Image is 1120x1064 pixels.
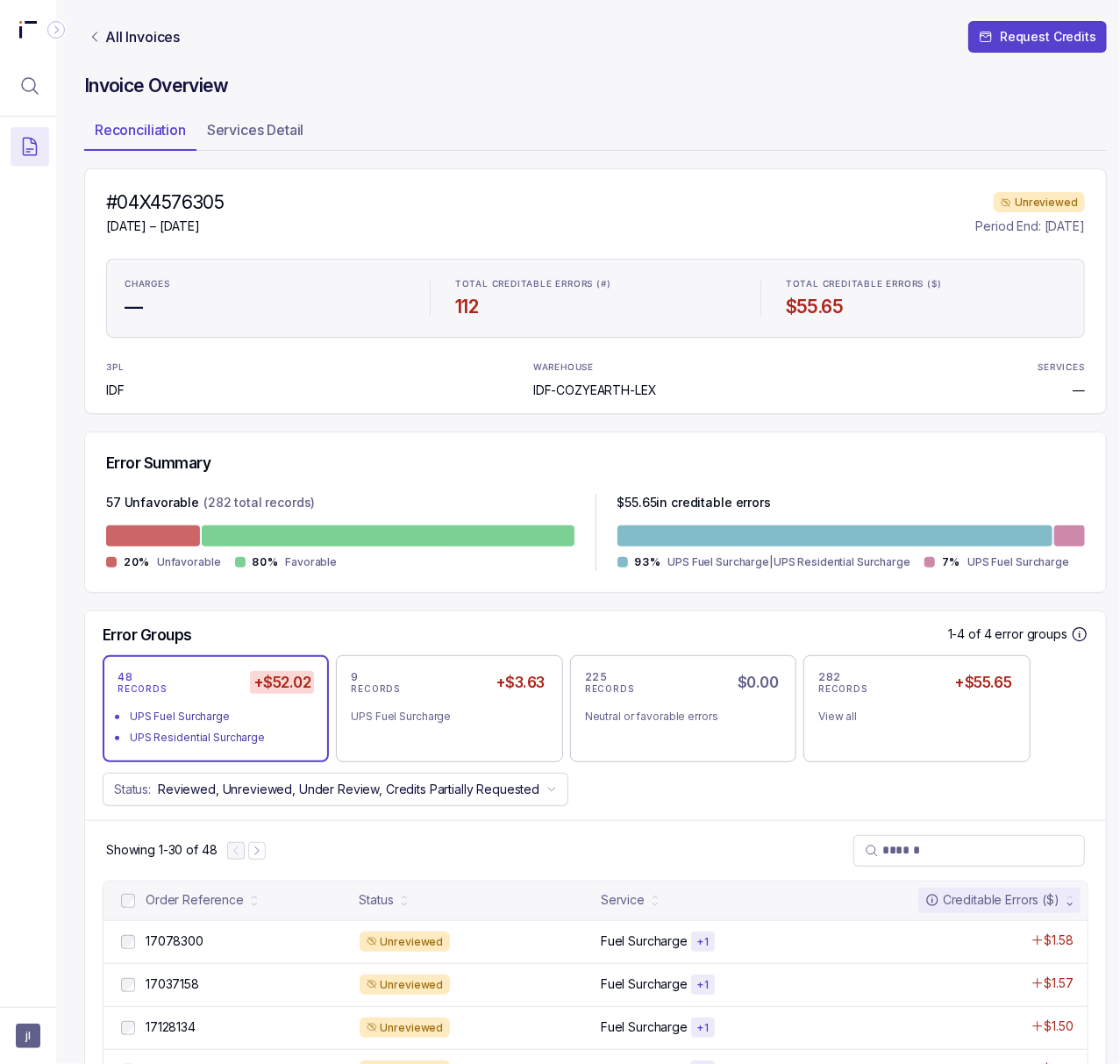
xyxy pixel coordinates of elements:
[455,279,611,289] p: TOTAL CREDITABLE ERRORS (#)
[351,708,533,725] div: UPS Fuel Surcharge
[601,932,688,950] p: Fuel Surcharge
[84,116,1107,151] ul: Tab Group
[103,773,568,806] button: Status:Reviewed, Unreviewed, Under Review, Credits Partially Requested
[976,218,1085,235] p: Period End: [DATE]
[951,671,1015,694] h5: +$55.65
[360,932,451,953] div: Unreviewed
[351,684,400,695] p: RECORDS
[106,382,152,399] p: IDF
[121,935,135,949] input: checkbox-checkbox
[775,267,1077,330] li: Statistic TOTAL CREDITABLE ERRORS ($)
[994,192,1085,213] div: Unreviewed
[95,119,186,140] p: Reconciliation
[995,625,1067,643] p: error groups
[11,127,49,166] button: Menu Icon Button DocumentTextIcon
[635,555,661,569] p: 93%
[203,494,315,515] p: (282 total records)
[533,382,657,399] p: IDF-COZYEARTH-LEX
[734,671,781,694] h5: $0.00
[818,708,1001,725] div: View all
[16,1024,40,1048] button: User initials
[968,21,1107,53] button: Request Credits
[1073,382,1085,399] p: —
[121,978,135,992] input: checkbox-checkbox
[103,625,192,645] h5: Error Groups
[696,978,710,992] p: + 1
[667,553,910,571] p: UPS Fuel Surcharge|UPS Residential Surcharge
[106,841,217,859] p: Showing 1-30 of 48
[617,494,771,515] p: $ 55.65 in creditable errors
[786,295,1066,319] h4: $55.65
[121,894,135,908] input: checkbox-checkbox
[696,935,710,949] p: + 1
[285,553,337,571] p: Favorable
[351,670,359,684] p: 9
[696,1021,710,1035] p: + 1
[248,842,266,860] button: Next Page
[84,28,183,46] a: Link All Invoices
[114,267,416,330] li: Statistic CHARGES
[106,362,152,373] p: 3PL
[360,975,451,996] div: Unreviewed
[106,218,224,235] p: [DATE] – [DATE]
[1038,362,1085,373] p: SERVICES
[948,625,995,643] p: 1-4 of 4
[250,671,314,694] h5: +$52.02
[533,362,594,373] p: WAREHOUSE
[585,708,767,725] div: Neutral or favorable errors
[1045,1018,1074,1035] p: $1.50
[146,891,244,909] div: Order Reference
[114,781,151,798] p: Status:
[125,295,405,319] h4: —
[1000,28,1096,46] p: Request Credits
[601,975,688,993] p: Fuel Surcharge
[118,670,132,684] p: 48
[455,295,736,319] h4: 112
[601,891,645,909] div: Service
[121,1021,135,1035] input: checkbox-checkbox
[84,116,196,151] li: Tab Reconciliation
[207,119,304,140] p: Services Detail
[84,74,1107,98] h4: Invoice Overview
[125,279,170,289] p: CHARGES
[146,1018,196,1036] p: 17128134
[11,67,49,105] button: Menu Icon Button MagnifyingGlassIcon
[360,891,394,909] div: Status
[106,494,199,515] p: 57 Unfavorable
[1045,932,1074,949] p: $1.58
[585,670,608,684] p: 225
[130,708,312,725] div: UPS Fuel Surcharge
[942,555,960,569] p: 7%
[105,28,180,46] p: All Invoices
[146,932,203,950] p: 17078300
[445,267,746,330] li: Statistic TOTAL CREDITABLE ERRORS (#)
[146,975,199,993] p: 17037158
[253,555,279,569] p: 80%
[196,116,315,151] li: Tab Services Detail
[124,555,150,569] p: 20%
[157,553,221,571] p: Unfavorable
[786,279,942,289] p: TOTAL CREDITABLE ERRORS ($)
[106,453,210,473] h5: Error Summary
[106,259,1085,338] ul: Statistic Highlights
[360,1018,451,1039] div: Unreviewed
[106,190,224,215] h4: #04X4576305
[585,684,634,695] p: RECORDS
[46,19,67,40] div: Collapse Icon
[492,671,548,694] h5: +$3.63
[1045,975,1074,992] p: $1.57
[818,684,867,695] p: RECORDS
[118,684,167,695] p: RECORDS
[818,670,841,684] p: 282
[158,781,539,798] p: Reviewed, Unreviewed, Under Review, Credits Partially Requested
[925,891,1059,909] div: Creditable Errors ($)
[601,1018,688,1036] p: Fuel Surcharge
[967,553,1069,571] p: UPS Fuel Surcharge
[130,729,312,746] div: UPS Residential Surcharge
[106,841,217,859] div: Remaining page entries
